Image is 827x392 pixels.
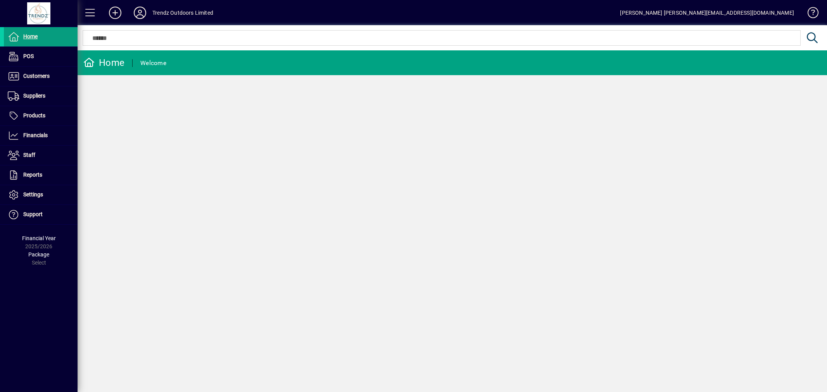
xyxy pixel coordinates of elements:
[152,7,213,19] div: Trendz Outdoors Limited
[140,57,166,69] div: Welcome
[802,2,817,27] a: Knowledge Base
[23,73,50,79] span: Customers
[23,93,45,99] span: Suppliers
[23,53,34,59] span: POS
[620,7,794,19] div: [PERSON_NAME] [PERSON_NAME][EMAIL_ADDRESS][DOMAIN_NAME]
[4,146,78,165] a: Staff
[23,33,38,40] span: Home
[4,165,78,185] a: Reports
[23,112,45,119] span: Products
[4,106,78,126] a: Products
[128,6,152,20] button: Profile
[23,172,42,178] span: Reports
[4,86,78,106] a: Suppliers
[23,191,43,198] span: Settings
[4,185,78,205] a: Settings
[22,235,56,241] span: Financial Year
[23,211,43,217] span: Support
[28,251,49,258] span: Package
[23,152,35,158] span: Staff
[83,57,124,69] div: Home
[23,132,48,138] span: Financials
[4,205,78,224] a: Support
[4,67,78,86] a: Customers
[103,6,128,20] button: Add
[4,126,78,145] a: Financials
[4,47,78,66] a: POS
